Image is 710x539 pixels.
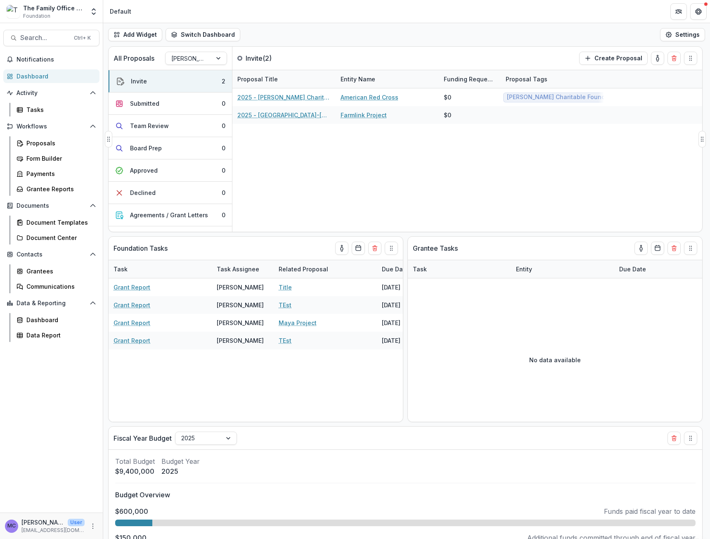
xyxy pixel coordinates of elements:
[13,231,99,245] a: Document Center
[13,182,99,196] a: Grantee Reports
[352,242,365,255] button: Calendar
[17,123,86,130] span: Workflows
[614,265,651,273] div: Due Date
[109,115,232,137] button: Team Review0
[13,103,99,116] a: Tasks
[72,33,92,43] div: Ctrl + K
[109,260,212,278] div: Task
[3,53,99,66] button: Notifications
[377,332,439,349] div: [DATE]
[217,301,264,309] div: [PERSON_NAME]
[651,242,664,255] button: Calendar
[26,169,93,178] div: Payments
[684,432,697,445] button: Drag
[501,70,604,88] div: Proposal Tags
[222,121,225,130] div: 0
[17,300,86,307] span: Data & Reporting
[341,93,398,102] a: American Red Cross
[114,301,150,309] a: Grant Report
[217,283,264,292] div: [PERSON_NAME]
[444,111,451,119] div: $0
[110,7,131,16] div: Default
[109,265,133,273] div: Task
[109,159,232,182] button: Approved0
[17,251,86,258] span: Contacts
[667,52,681,65] button: Delete card
[3,297,99,310] button: Open Data & Reporting
[335,242,348,255] button: toggle-assigned-to-me
[3,69,99,83] a: Dashboard
[109,182,232,204] button: Declined0
[377,260,439,278] div: Due Date
[274,260,377,278] div: Related Proposal
[217,336,264,345] div: [PERSON_NAME]
[698,131,706,147] button: Drag
[377,265,414,273] div: Due Date
[20,34,69,42] span: Search...
[17,56,96,63] span: Notifications
[507,94,620,101] span: [PERSON_NAME] Charitable Foundation
[439,75,501,83] div: Funding Requested
[246,53,308,63] p: Invite ( 2 )
[114,283,150,292] a: Grant Report
[13,152,99,165] a: Form Builder
[222,144,225,152] div: 0
[109,204,232,226] button: Agreements / Grant Letters0
[690,3,707,20] button: Get Help
[377,278,439,296] div: [DATE]
[660,28,705,41] button: Settings
[7,5,20,18] img: The Family Office Workflow Sandbox
[444,93,451,102] div: $0
[106,5,135,17] nav: breadcrumb
[3,248,99,261] button: Open Contacts
[529,356,581,364] p: No data available
[222,188,225,197] div: 0
[511,265,537,273] div: Entity
[26,233,93,242] div: Document Center
[3,30,99,46] button: Search...
[579,52,648,65] button: Create Proposal
[274,265,333,273] div: Related Proposal
[130,99,159,108] div: Submitted
[279,283,292,292] a: Title
[222,166,225,175] div: 0
[114,53,154,63] p: All Proposals
[3,199,99,212] button: Open Documents
[212,260,274,278] div: Task Assignee
[222,99,225,108] div: 0
[3,120,99,133] button: Open Workflows
[377,296,439,314] div: [DATE]
[13,136,99,150] a: Proposals
[336,75,380,83] div: Entity Name
[17,202,86,209] span: Documents
[26,331,93,340] div: Data Report
[408,265,432,273] div: Task
[26,154,93,163] div: Form Builder
[130,121,169,130] div: Team Review
[232,70,336,88] div: Proposal Title
[501,75,552,83] div: Proposal Tags
[368,242,381,255] button: Delete card
[341,111,387,119] a: Farmlink Project
[114,433,172,443] p: Fiscal Year Budget
[604,506,696,516] p: Funds paid fiscal year to date
[68,519,85,526] p: User
[26,185,93,193] div: Grantee Reports
[13,313,99,327] a: Dashboard
[13,280,99,293] a: Communications
[26,282,93,291] div: Communications
[408,260,511,278] div: Task
[651,52,664,65] button: toggle-assigned-to-me
[684,242,697,255] button: Drag
[88,3,99,20] button: Open entity switcher
[114,243,168,253] p: Foundation Tasks
[23,12,50,20] span: Foundation
[131,77,147,85] div: Invite
[237,111,331,119] a: 2025 - [GEOGRAPHIC_DATA]-[GEOGRAPHIC_DATA] Online Grant Application
[26,105,93,114] div: Tasks
[222,77,225,85] div: 2
[26,218,93,227] div: Document Templates
[413,243,458,253] p: Grantee Tasks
